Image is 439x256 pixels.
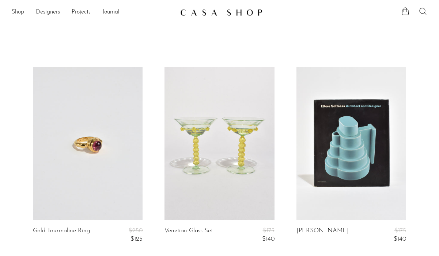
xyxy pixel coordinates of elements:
span: $125 [130,236,143,242]
a: Gold Tourmaline Ring [33,228,90,243]
span: $140 [394,236,406,242]
a: Venetian Glass Set [164,228,213,243]
span: $250 [129,228,143,234]
nav: Desktop navigation [12,6,174,19]
span: $175 [394,228,406,234]
ul: NEW HEADER MENU [12,6,174,19]
a: [PERSON_NAME] [296,228,349,243]
span: $140 [262,236,275,242]
span: $175 [263,228,275,234]
a: Projects [72,8,91,17]
a: Shop [12,8,24,17]
a: Designers [36,8,60,17]
a: Journal [102,8,120,17]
